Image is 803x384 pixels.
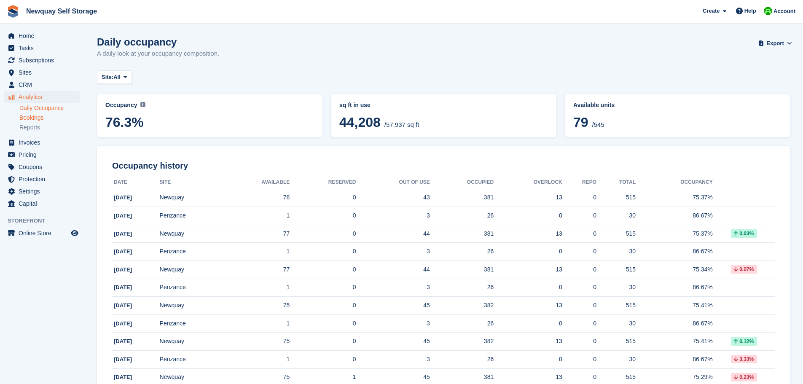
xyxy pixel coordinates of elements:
[222,297,290,315] td: 75
[356,297,430,315] td: 45
[19,114,80,122] a: Bookings
[160,333,223,351] td: Newquay
[4,54,80,66] a: menu
[19,185,69,197] span: Settings
[112,161,775,171] h2: Occupancy history
[562,319,596,328] div: 0
[339,102,371,108] span: sq ft in use
[112,176,160,189] th: Date
[160,351,223,369] td: Penzance
[222,207,290,225] td: 1
[731,229,757,238] div: 0.03%
[339,101,548,110] abbr: Current breakdown of %{unit} occupied
[356,333,430,351] td: 45
[356,314,430,333] td: 3
[290,314,356,333] td: 0
[430,337,494,346] div: 382
[160,261,223,279] td: Newquay
[636,176,713,189] th: Occupancy
[222,176,290,189] th: Available
[19,54,69,66] span: Subscriptions
[4,198,80,209] a: menu
[636,189,713,207] td: 75.37%
[562,283,596,292] div: 0
[596,176,636,189] th: Total
[339,115,381,130] span: 44,208
[19,42,69,54] span: Tasks
[222,189,290,207] td: 78
[430,355,494,364] div: 26
[4,227,80,239] a: menu
[430,319,494,328] div: 26
[140,102,145,107] img: icon-info-grey-7440780725fd019a000dd9b08b2336e03edf1995a4989e88bcd33f0948082b44.svg
[430,247,494,256] div: 26
[290,261,356,279] td: 0
[4,30,80,42] a: menu
[430,193,494,202] div: 381
[744,7,756,15] span: Help
[573,115,588,130] span: 79
[430,283,494,292] div: 26
[19,149,69,161] span: Pricing
[596,225,636,243] td: 515
[596,297,636,315] td: 515
[636,333,713,351] td: 75.41%
[19,173,69,185] span: Protection
[4,67,80,78] a: menu
[105,101,314,110] abbr: Current percentage of sq ft occupied
[494,319,562,328] div: 0
[767,39,784,48] span: Export
[290,176,356,189] th: Reserved
[19,161,69,173] span: Coupons
[430,265,494,274] div: 381
[105,115,314,130] span: 76.3%
[113,73,121,81] span: All
[97,49,219,59] p: A daily look at your occupancy composition.
[494,265,562,274] div: 13
[4,79,80,91] a: menu
[596,261,636,279] td: 515
[114,374,132,380] span: [DATE]
[4,185,80,197] a: menu
[562,355,596,364] div: 0
[562,265,596,274] div: 0
[290,297,356,315] td: 0
[494,355,562,364] div: 0
[4,161,80,173] a: menu
[160,297,223,315] td: Newquay
[430,373,494,381] div: 381
[636,351,713,369] td: 86.67%
[773,7,795,16] span: Account
[160,207,223,225] td: Penzance
[19,198,69,209] span: Capital
[356,225,430,243] td: 44
[114,248,132,255] span: [DATE]
[222,225,290,243] td: 77
[562,229,596,238] div: 0
[114,284,132,290] span: [DATE]
[636,279,713,297] td: 86.67%
[114,356,132,363] span: [DATE]
[290,279,356,297] td: 0
[562,193,596,202] div: 0
[430,229,494,238] div: 381
[290,207,356,225] td: 0
[636,314,713,333] td: 86.67%
[596,333,636,351] td: 515
[23,4,100,18] a: Newquay Self Storage
[592,121,604,128] span: /545
[19,91,69,103] span: Analytics
[290,189,356,207] td: 0
[596,279,636,297] td: 30
[731,265,757,274] div: 0.07%
[222,351,290,369] td: 1
[4,42,80,54] a: menu
[222,243,290,261] td: 1
[494,211,562,220] div: 0
[596,207,636,225] td: 30
[562,211,596,220] div: 0
[19,79,69,91] span: CRM
[636,207,713,225] td: 86.67%
[8,217,84,225] span: Storefront
[290,333,356,351] td: 0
